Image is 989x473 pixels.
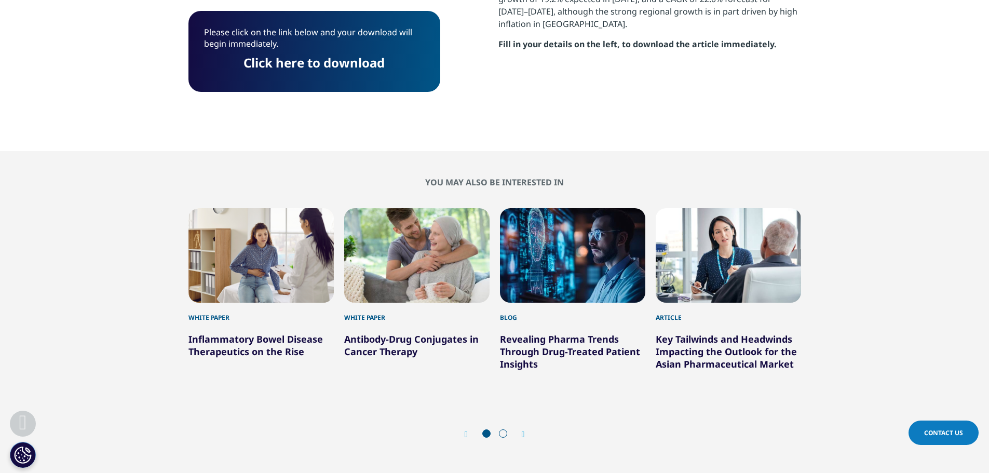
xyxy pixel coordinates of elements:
[188,303,334,322] div: White Paper
[500,333,640,370] a: Revealing Pharma Trends Through Drug-Treated Patient Insights
[344,303,490,322] div: White Paper
[656,333,797,370] a: Key Tailwinds and Headwinds Impacting the Outlook for the Asian Pharmaceutical Market
[243,54,385,71] a: Click here to download
[656,208,801,383] div: 4 / 6
[909,421,979,445] a: Contact Us
[656,303,801,322] div: Article
[188,333,323,358] a: Inflammatory Bowel Disease Therapeutics on the Rise
[924,428,963,437] span: Contact Us
[204,26,425,57] p: Please click on the link below and your download will begin immediately.
[10,442,36,468] button: Configuración de cookies
[344,208,490,383] div: 2 / 6
[511,429,525,439] div: Next slide
[188,177,801,187] h2: You may also be interested in
[500,208,645,383] div: 3 / 6
[188,208,334,383] div: 1 / 6
[498,38,777,50] strong: Fill in your details on the left, to download the article immediately.
[500,303,645,322] div: Blog
[344,333,479,358] a: Antibody-Drug Conjugates in Cancer Therapy
[465,429,478,439] div: Previous slide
